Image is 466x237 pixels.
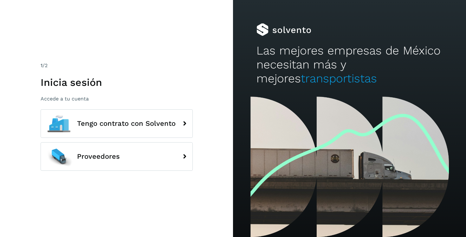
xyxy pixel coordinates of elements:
[41,109,193,138] button: Tengo contrato con Solvento
[77,153,120,160] span: Proveedores
[41,62,193,69] div: /2
[41,62,42,68] span: 1
[41,76,193,88] h1: Inicia sesión
[256,44,443,86] h2: Las mejores empresas de México necesitan más y mejores
[41,142,193,171] button: Proveedores
[77,120,176,127] span: Tengo contrato con Solvento
[41,96,193,102] p: Accede a tu cuenta
[301,72,377,85] span: transportistas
